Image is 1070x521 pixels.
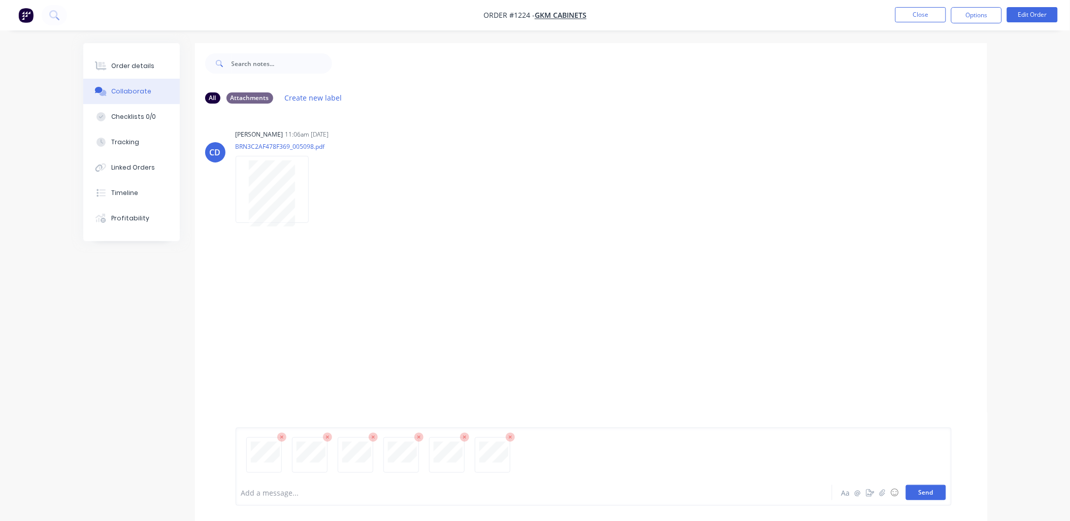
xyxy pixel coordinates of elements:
[895,7,946,22] button: Close
[111,61,154,71] div: Order details
[1007,7,1058,22] button: Edit Order
[226,92,273,104] div: Attachments
[232,53,332,74] input: Search notes...
[889,486,901,499] button: ☺
[285,130,329,139] div: 11:06am [DATE]
[951,7,1002,23] button: Options
[205,92,220,104] div: All
[840,486,852,499] button: Aa
[111,138,139,147] div: Tracking
[111,112,156,121] div: Checklists 0/0
[111,163,155,172] div: Linked Orders
[83,53,180,79] button: Order details
[111,188,138,198] div: Timeline
[279,91,347,105] button: Create new label
[210,146,221,158] div: CD
[83,180,180,206] button: Timeline
[535,11,587,20] a: GKM Cabinets
[83,155,180,180] button: Linked Orders
[18,8,34,23] img: Factory
[111,214,149,223] div: Profitability
[83,129,180,155] button: Tracking
[111,87,151,96] div: Collaborate
[83,79,180,104] button: Collaborate
[83,104,180,129] button: Checklists 0/0
[906,485,946,500] button: Send
[852,486,864,499] button: @
[83,206,180,231] button: Profitability
[236,130,283,139] div: [PERSON_NAME]
[483,11,535,20] span: Order #1224 -
[236,142,325,151] p: BRN3C2AF478F369_005098.pdf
